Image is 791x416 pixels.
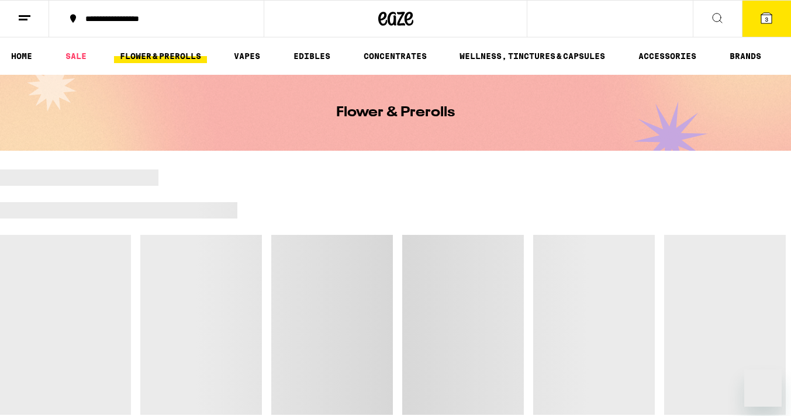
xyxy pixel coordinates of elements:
a: EDIBLES [288,49,336,63]
a: VAPES [228,49,266,63]
button: 3 [742,1,791,37]
a: HOME [5,49,38,63]
a: WELLNESS, TINCTURES & CAPSULES [454,49,611,63]
a: FLOWER & PREROLLS [114,49,207,63]
h1: Flower & Prerolls [336,106,455,120]
span: 3 [765,16,768,23]
iframe: Button to launch messaging window [744,369,782,407]
a: ACCESSORIES [633,49,702,63]
a: CONCENTRATES [358,49,433,63]
a: BRANDS [724,49,767,63]
a: SALE [60,49,92,63]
